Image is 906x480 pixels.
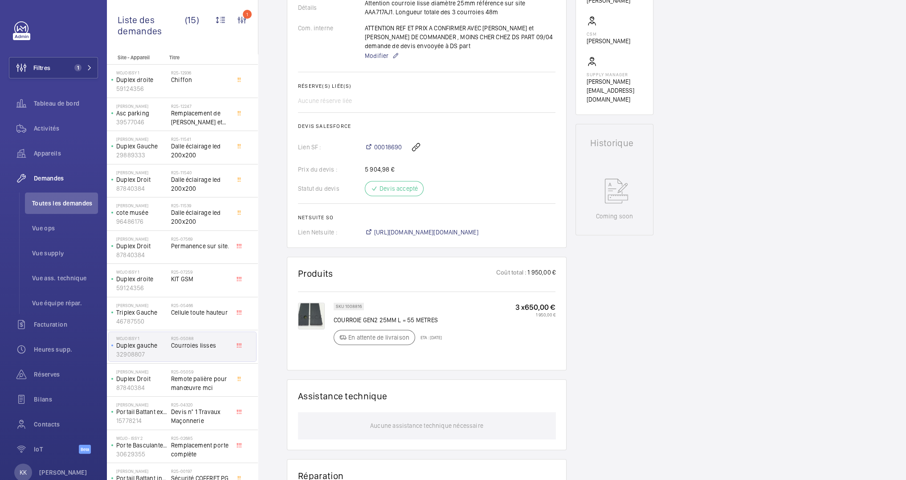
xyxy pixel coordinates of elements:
h2: Réserve(s) liée(s) [298,83,555,89]
span: Remplacement porte complète [171,441,230,459]
span: Permanence sur site. [171,242,230,250]
h2: R25-07259 [171,269,230,275]
p: 87840384 [116,184,167,193]
p: Site - Appareil [107,54,166,61]
span: Réserves [34,370,98,379]
span: Modifier [365,51,388,60]
p: Triplex Gauche [116,308,167,317]
span: Remplacement de [PERSON_NAME] et contact à clé liftier palière [171,109,230,127]
span: 1 [74,64,82,71]
span: Chiffon [171,75,230,84]
h1: Assistance technique [298,390,387,402]
p: [PERSON_NAME] [116,468,167,474]
h2: R25-12247 [171,103,230,109]
p: Duplex Droit [116,242,167,250]
span: Contacts [34,420,98,429]
p: SKU 1008816 [336,305,362,308]
span: Filtres [33,63,50,72]
a: 00018690 [365,143,402,152]
p: Duplex droite [116,75,167,84]
span: [URL][DOMAIN_NAME][DOMAIN_NAME] [374,228,478,237]
p: WOJO - ISSY 2 [116,435,167,441]
p: Duplex droite [116,275,167,283]
p: Aucune assistance technique nécessaire [370,412,483,439]
span: Courroies lisses [171,341,230,350]
span: Vue supply [32,249,98,258]
p: CSM [587,31,630,37]
span: Vue ops [32,224,98,233]
p: [PERSON_NAME] [116,170,167,175]
p: 1 950,00 € [526,268,555,279]
span: Activités [34,124,98,133]
span: Dalle éclairage led 200x200 [171,175,230,193]
p: 87840384 [116,250,167,259]
h2: R25-02685 [171,435,230,441]
p: ETA : [DATE] [415,335,442,340]
h2: R25-11539 [171,203,230,208]
p: [PERSON_NAME] [116,136,167,142]
p: 15778214 [116,416,167,425]
img: tzUdY0xsmE4dIpnmrq_8FiKUWh_nhUOFDU5cVYLN2tkbZ4Zg.png [298,303,325,329]
p: [PERSON_NAME] [116,402,167,407]
p: 96486176 [116,217,167,226]
h2: R25-05466 [171,303,230,308]
p: COURROIE GEN2 25MM L = 55 METRES [334,316,442,324]
span: Dalle éclairage led 200x200 [171,208,230,226]
p: [PERSON_NAME] [116,103,167,109]
span: Dalle éclairage led 200x200 [171,142,230,160]
h2: R25-05059 [171,369,230,374]
p: 87840384 [116,383,167,392]
span: Devis n° 1 Travaux Maçonnerie [171,407,230,425]
p: WOJO ISSY 1 [116,269,167,275]
p: Coming soon [596,212,633,221]
span: Liste des demandes [118,14,185,37]
h2: R25-12936 [171,70,230,75]
p: 32908807 [116,350,167,359]
p: WOJO ISSY 1 [116,336,167,341]
span: Appareils [34,149,98,158]
p: Supply manager [587,72,642,77]
h1: Historique [590,139,639,148]
span: Heures supp. [34,345,98,354]
p: Porte Basculante -3 [116,441,167,450]
p: Portail Battant extérieur [116,407,167,416]
h2: R25-11540 [171,170,230,175]
p: [PERSON_NAME] [587,37,630,45]
p: Duplex Droit [116,374,167,383]
p: [PERSON_NAME] [116,203,167,208]
p: 3 x 650,00 € [515,303,555,312]
p: 59124356 [116,84,167,93]
span: Facturation [34,320,98,329]
h2: R25-07569 [171,236,230,242]
p: WOJO ISSY 1 [116,70,167,75]
p: Duplex gauche [116,341,167,350]
p: [PERSON_NAME] [116,236,167,242]
span: Beta [79,445,91,454]
p: Coût total : [496,268,526,279]
p: 30629355 [116,450,167,459]
h2: R25-04320 [171,402,230,407]
span: Vue ass. technique [32,274,98,283]
h2: R25-11541 [171,136,230,142]
p: 46787550 [116,317,167,326]
span: Vue équipe répar. [32,299,98,308]
span: Demandes [34,174,98,183]
p: Titre [169,54,228,61]
a: [URL][DOMAIN_NAME][DOMAIN_NAME] [365,228,478,237]
span: IoT [34,445,79,454]
span: KIT GSM [171,275,230,283]
p: 59124356 [116,283,167,292]
p: Duplex Gauche [116,142,167,151]
p: [PERSON_NAME] [116,303,167,308]
h2: Netsuite SO [298,214,555,221]
p: 39577046 [116,118,167,127]
p: cote musée [116,208,167,217]
p: Duplex Droit [116,175,167,184]
span: Tableau de bord [34,99,98,108]
p: 29889333 [116,151,167,160]
span: 00018690 [374,143,402,152]
h2: R25-00197 [171,468,230,474]
p: [PERSON_NAME][EMAIL_ADDRESS][DOMAIN_NAME] [587,77,642,104]
p: [PERSON_NAME] [39,468,87,477]
h2: Devis Salesforce [298,123,555,129]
